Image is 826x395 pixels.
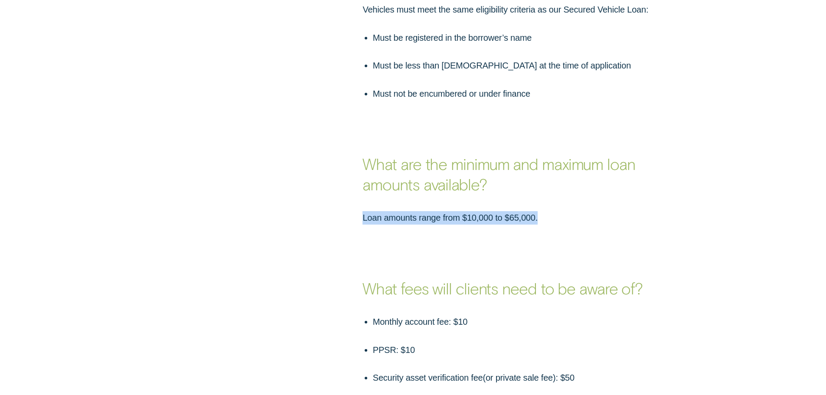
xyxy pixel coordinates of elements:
[373,371,684,385] p: Security asset verification fee or private sale fee : $50
[373,343,684,357] p: PPSR: $10
[362,211,684,225] p: Loan amounts range from $10,000 to $65,000.
[373,315,684,329] p: Monthly account fee: $10
[362,3,684,16] p: Vehicles must meet the same eligibility criteria as our Secured Vehicle Loan:
[483,373,485,382] span: (
[373,59,684,72] p: Must be less than [DEMOGRAPHIC_DATA] at the time of application
[553,373,555,382] span: )
[373,31,684,45] p: Must be registered in the borrower’s name
[373,87,684,101] p: Must not be encumbered or under finance
[362,278,643,297] strong: What fees will clients need to be aware of?
[362,154,635,193] strong: What are the minimum and maximum loan amounts available?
